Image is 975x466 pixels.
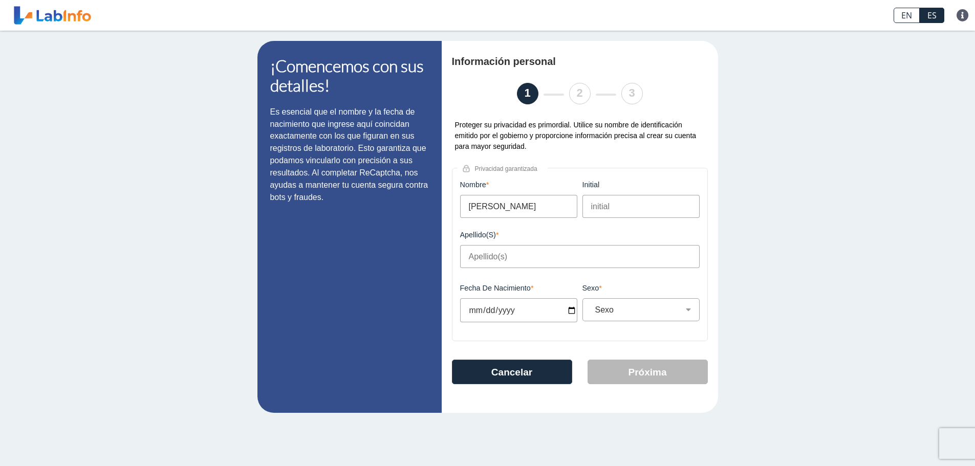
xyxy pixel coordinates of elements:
li: 1 [517,83,538,104]
input: Nombre [460,195,577,218]
iframe: Help widget launcher [884,426,964,455]
a: ES [920,8,944,23]
h1: ¡Comencemos con sus detalles! [270,56,429,96]
label: Sexo [582,284,700,292]
label: Apellido(s) [460,231,700,239]
h4: Información personal [452,55,650,68]
input: MM/DD/YYYY [460,298,577,322]
label: initial [582,181,700,189]
p: Es esencial que el nombre y la fecha de nacimiento que ingrese aquí coincidan exactamente con los... [270,106,429,204]
label: Nombre [460,181,577,189]
button: Próxima [588,360,708,384]
div: Proteger su privacidad es primordial. Utilice su nombre de identificación emitido por el gobierno... [452,120,708,152]
img: lock.png [463,165,470,172]
a: EN [894,8,920,23]
li: 3 [621,83,643,104]
span: Privacidad garantizada [470,165,548,172]
input: initial [582,195,700,218]
button: Cancelar [452,360,572,384]
input: Apellido(s) [460,245,700,268]
label: Fecha de Nacimiento [460,284,577,292]
li: 2 [569,83,591,104]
